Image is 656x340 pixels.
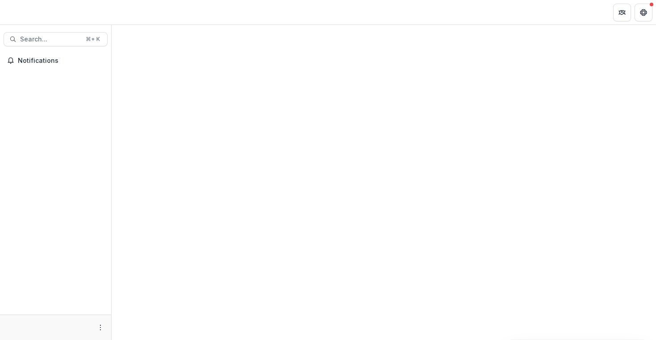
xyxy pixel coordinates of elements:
nav: breadcrumb [115,6,153,19]
button: Get Help [635,4,652,21]
span: Notifications [18,57,104,65]
button: Partners [613,4,631,21]
div: ⌘ + K [84,34,102,44]
button: Notifications [4,53,108,68]
span: Search... [20,36,80,43]
button: Search... [4,32,108,46]
button: More [95,322,106,333]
